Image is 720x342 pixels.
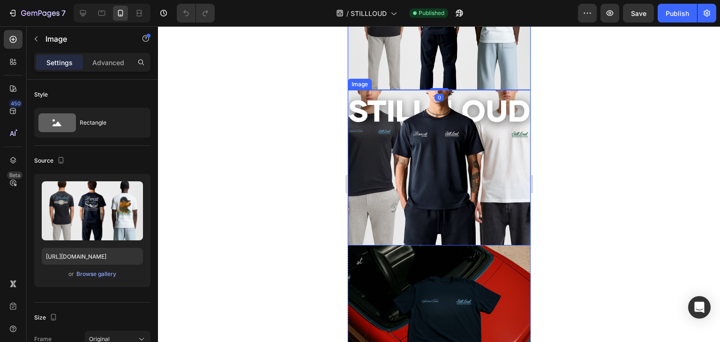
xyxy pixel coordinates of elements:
[177,4,215,22] div: Undo/Redo
[631,9,646,17] span: Save
[92,58,124,67] p: Advanced
[346,8,349,18] span: /
[4,4,70,22] button: 7
[7,171,22,179] div: Beta
[666,8,689,18] div: Publish
[623,4,654,22] button: Save
[688,296,711,319] div: Open Intercom Messenger
[76,270,116,278] div: Browse gallery
[68,268,74,280] span: or
[348,26,531,342] iframe: Design area
[351,8,387,18] span: STILLLOUD
[46,58,73,67] p: Settings
[9,100,22,107] div: 450
[42,248,143,265] input: https://example.com/image.jpg
[42,181,143,240] img: preview-image
[76,269,117,279] button: Browse gallery
[80,112,137,134] div: Rectangle
[419,9,444,17] span: Published
[34,90,48,99] div: Style
[45,33,125,45] p: Image
[34,312,59,324] div: Size
[34,155,67,167] div: Source
[658,4,697,22] button: Publish
[61,7,66,19] p: 7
